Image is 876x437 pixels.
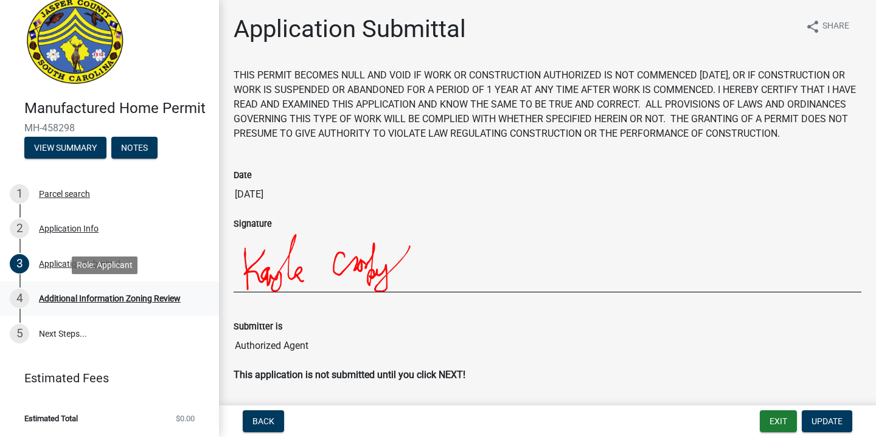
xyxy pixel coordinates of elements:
[822,19,849,34] span: Share
[24,143,106,153] wm-modal-confirm: Summary
[234,369,465,380] strong: This application is not submitted until you click NEXT!
[24,137,106,159] button: View Summary
[252,416,274,426] span: Back
[39,224,99,233] div: Application Info
[111,143,158,153] wm-modal-confirm: Notes
[796,15,859,38] button: shareShare
[24,122,195,134] span: MH-458298
[10,324,29,343] div: 5
[812,416,843,426] span: Update
[10,254,29,274] div: 3
[234,231,667,292] img: w4GVPHE3wH9UHQfEzABEzABEzABEzCBngn8fySflWR5RmYVAAAAAElFTkSuQmCC
[234,15,466,44] h1: Application Submittal
[39,190,90,198] div: Parcel search
[10,289,29,308] div: 4
[10,366,200,390] a: Estimated Fees
[243,410,284,432] button: Back
[234,171,252,180] label: Date
[234,68,861,141] p: THIS PERMIT BECOMES NULL AND VOID IF WORK OR CONSTRUCTION AUTHORIZED IS NOT COMMENCED [DATE], OR ...
[111,137,158,159] button: Notes
[39,260,120,268] div: Application Submittal
[10,184,29,204] div: 1
[72,256,137,274] div: Role: Applicant
[234,220,272,229] label: Signature
[234,323,282,331] label: Submitter is
[176,415,195,422] span: $0.00
[760,410,797,432] button: Exit
[805,19,820,34] i: share
[24,415,78,422] span: Estimated Total
[24,100,209,117] h4: Manufactured Home Permit
[39,294,181,303] div: Additional Information Zoning Review
[802,410,852,432] button: Update
[10,219,29,238] div: 2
